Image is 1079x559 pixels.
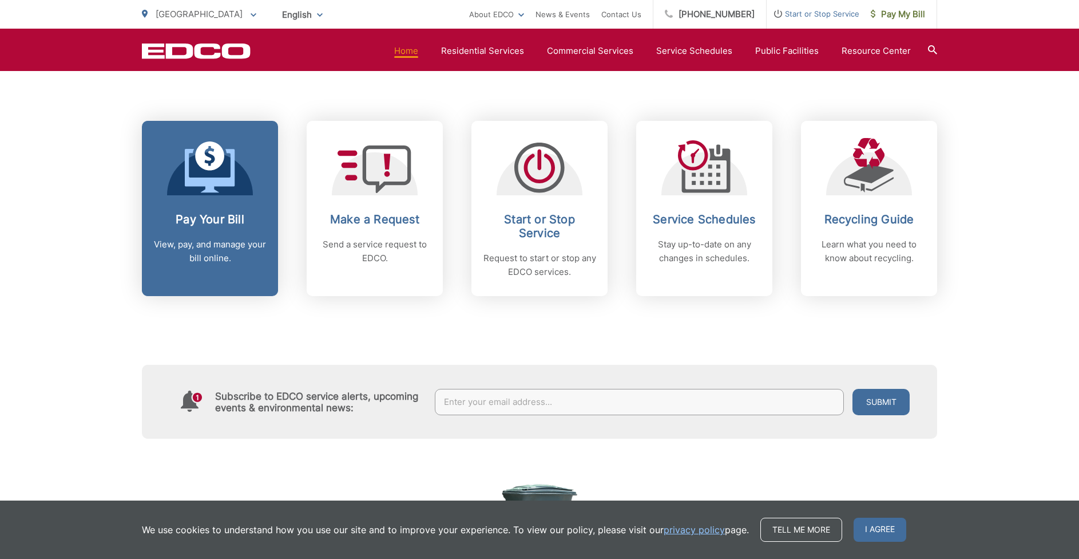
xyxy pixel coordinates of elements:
a: Home [394,44,418,58]
a: Commercial Services [547,44,633,58]
a: Tell me more [760,518,842,542]
p: View, pay, and manage your bill online. [153,238,267,265]
h2: Service Schedules [648,212,761,226]
a: Resource Center [842,44,911,58]
p: Stay up-to-date on any changes in schedules. [648,238,761,265]
a: Service Schedules Stay up-to-date on any changes in schedules. [636,121,772,296]
span: [GEOGRAPHIC_DATA] [156,9,243,19]
a: Contact Us [601,7,641,21]
h2: Pay Your Bill [153,212,267,226]
button: Submit [852,389,910,415]
h2: Start or Stop Service [483,212,596,240]
span: Pay My Bill [871,7,925,21]
h2: Make a Request [318,212,431,226]
a: Residential Services [441,44,524,58]
a: privacy policy [664,523,725,537]
h2: Recycling Guide [812,212,926,226]
input: Enter your email address... [435,389,844,415]
p: We use cookies to understand how you use our site and to improve your experience. To view our pol... [142,523,749,537]
span: English [273,5,331,25]
a: About EDCO [469,7,524,21]
a: Make a Request Send a service request to EDCO. [307,121,443,296]
p: Learn what you need to know about recycling. [812,238,926,265]
a: Pay Your Bill View, pay, and manage your bill online. [142,121,278,296]
a: Service Schedules [656,44,732,58]
a: EDCD logo. Return to the homepage. [142,43,251,59]
p: Request to start or stop any EDCO services. [483,251,596,279]
a: Recycling Guide Learn what you need to know about recycling. [801,121,937,296]
h4: Subscribe to EDCO service alerts, upcoming events & environmental news: [215,391,423,414]
span: I agree [854,518,906,542]
a: News & Events [535,7,590,21]
a: Public Facilities [755,44,819,58]
p: Send a service request to EDCO. [318,238,431,265]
